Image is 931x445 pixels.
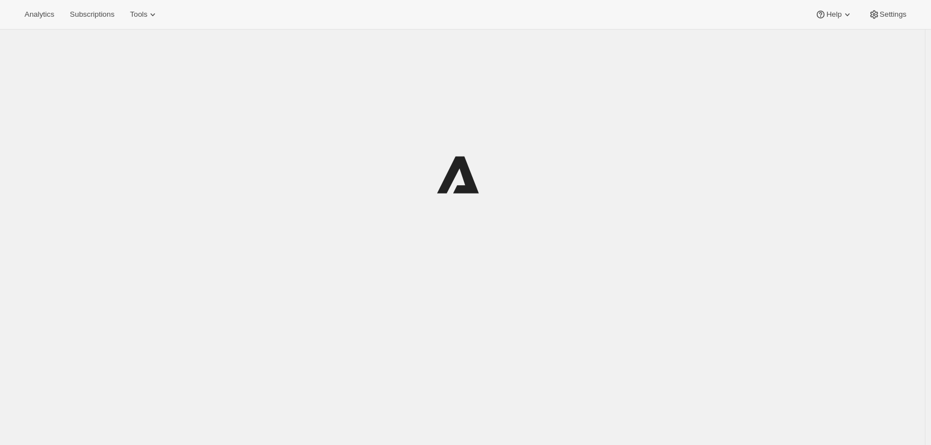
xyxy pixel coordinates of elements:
[25,10,54,19] span: Analytics
[130,10,147,19] span: Tools
[123,7,165,22] button: Tools
[70,10,114,19] span: Subscriptions
[63,7,121,22] button: Subscriptions
[880,10,906,19] span: Settings
[18,7,61,22] button: Analytics
[808,7,859,22] button: Help
[826,10,841,19] span: Help
[862,7,913,22] button: Settings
